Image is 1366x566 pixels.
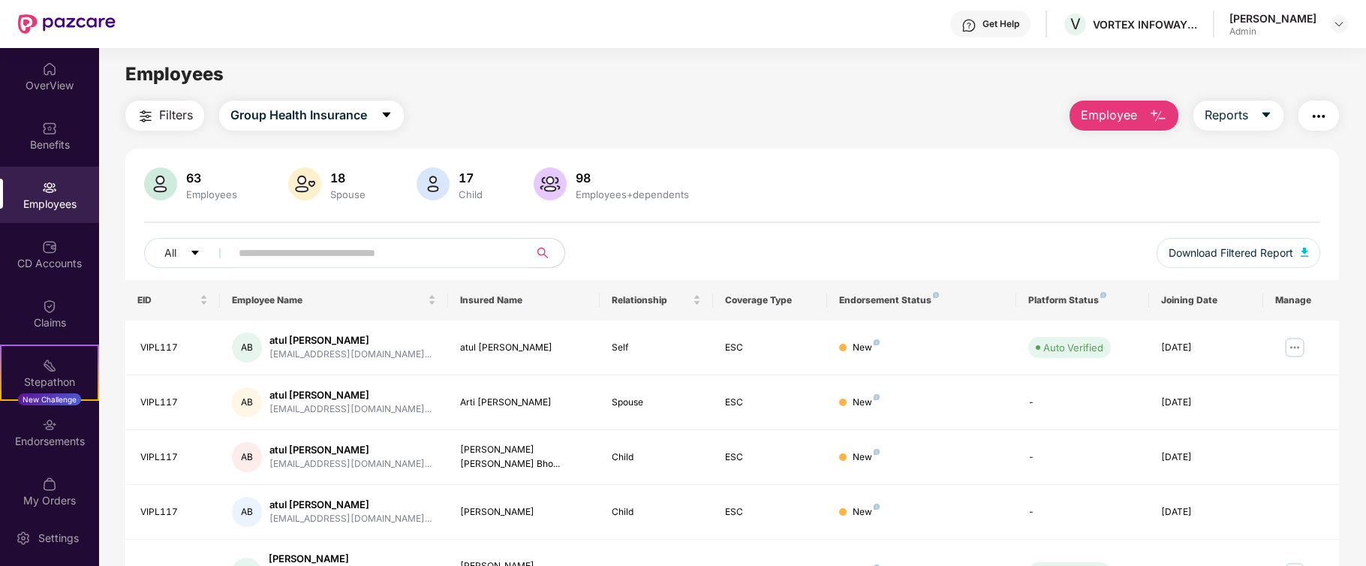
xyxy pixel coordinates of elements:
[269,348,432,362] div: [EMAIL_ADDRESS][DOMAIN_NAME]...
[933,292,939,298] img: svg+xml;base64,PHN2ZyB4bWxucz0iaHR0cDovL3d3dy53My5vcmcvMjAwMC9zdmciIHdpZHRoPSI4IiBoZWlnaHQ9IjgiIH...
[269,388,432,402] div: atul [PERSON_NAME]
[183,170,240,185] div: 63
[140,450,208,465] div: VIPL117
[534,167,567,200] img: svg+xml;base64,PHN2ZyB4bWxucz0iaHR0cDovL3d3dy53My5vcmcvMjAwMC9zdmciIHhtbG5zOnhsaW5rPSJodHRwOi8vd3...
[853,450,880,465] div: New
[140,505,208,519] div: VIPL117
[1310,107,1328,125] img: svg+xml;base64,PHN2ZyB4bWxucz0iaHR0cDovL3d3dy53My5vcmcvMjAwMC9zdmciIHdpZHRoPSIyNCIgaGVpZ2h0PSIyNC...
[1263,280,1339,321] th: Manage
[1283,336,1307,360] img: manageButton
[42,477,57,492] img: svg+xml;base64,PHN2ZyBpZD0iTXlfT3JkZXJzIiBkYXRhLW5hbWU9Ik15IE9yZGVycyIgeG1sbnM9Imh0dHA6Ly93d3cudz...
[42,239,57,254] img: svg+xml;base64,PHN2ZyBpZD0iQ0RfQWNjb3VudHMiIGRhdGEtbmFtZT0iQ0QgQWNjb3VudHMiIHhtbG5zPSJodHRwOi8vd3...
[1301,248,1308,257] img: svg+xml;base64,PHN2ZyB4bWxucz0iaHR0cDovL3d3dy53My5vcmcvMjAwMC9zdmciIHhtbG5zOnhsaW5rPSJodHRwOi8vd3...
[137,107,155,125] img: svg+xml;base64,PHN2ZyB4bWxucz0iaHR0cDovL3d3dy53My5vcmcvMjAwMC9zdmciIHdpZHRoPSIyNCIgaGVpZ2h0PSIyNC...
[1016,430,1149,485] td: -
[269,333,432,348] div: atul [PERSON_NAME]
[612,294,691,306] span: Relationship
[1260,109,1272,122] span: caret-down
[144,167,177,200] img: svg+xml;base64,PHN2ZyB4bWxucz0iaHR0cDovL3d3dy53My5vcmcvMjAwMC9zdmciIHhtbG5zOnhsaW5rPSJodHRwOi8vd3...
[42,417,57,432] img: svg+xml;base64,PHN2ZyBpZD0iRW5kb3JzZW1lbnRzIiB4bWxucz0iaHR0cDovL3d3dy53My5vcmcvMjAwMC9zdmciIHdpZH...
[460,505,588,519] div: [PERSON_NAME]
[1157,238,1320,268] button: Download Filtered Report
[725,450,815,465] div: ESC
[713,280,827,321] th: Coverage Type
[1149,280,1263,321] th: Joining Date
[327,170,369,185] div: 18
[159,106,193,125] span: Filters
[42,62,57,77] img: svg+xml;base64,PHN2ZyBpZD0iSG9tZSIgeG1sbnM9Imh0dHA6Ly93d3cudzMub3JnLzIwMDAvc3ZnIiB3aWR0aD0iMjAiIG...
[1100,292,1106,298] img: svg+xml;base64,PHN2ZyB4bWxucz0iaHR0cDovL3d3dy53My5vcmcvMjAwMC9zdmciIHdpZHRoPSI4IiBoZWlnaHQ9IjgiIH...
[140,396,208,410] div: VIPL117
[853,341,880,355] div: New
[573,170,692,185] div: 98
[874,339,880,345] img: svg+xml;base64,PHN2ZyB4bWxucz0iaHR0cDovL3d3dy53My5vcmcvMjAwMC9zdmciIHdpZHRoPSI4IiBoZWlnaHQ9IjgiIH...
[460,443,588,471] div: [PERSON_NAME] [PERSON_NAME] Bho...
[269,457,432,471] div: [EMAIL_ADDRESS][DOMAIN_NAME]...
[982,18,1019,30] div: Get Help
[853,505,880,519] div: New
[853,396,880,410] div: New
[232,387,262,417] div: AB
[839,294,1005,306] div: Endorsement Status
[725,341,815,355] div: ESC
[1229,11,1316,26] div: [PERSON_NAME]
[269,402,432,417] div: [EMAIL_ADDRESS][DOMAIN_NAME]...
[269,443,432,457] div: atul [PERSON_NAME]
[220,280,447,321] th: Employee Name
[1229,26,1316,38] div: Admin
[125,280,220,321] th: EID
[725,396,815,410] div: ESC
[42,358,57,373] img: svg+xml;base64,PHN2ZyB4bWxucz0iaHR0cDovL3d3dy53My5vcmcvMjAwMC9zdmciIHdpZHRoPSIyMSIgaGVpZ2h0PSIyMC...
[456,188,486,200] div: Child
[1161,450,1251,465] div: [DATE]
[18,393,81,405] div: New Challenge
[528,238,565,268] button: search
[1193,101,1283,131] button: Reportscaret-down
[34,531,83,546] div: Settings
[1333,18,1345,30] img: svg+xml;base64,PHN2ZyBpZD0iRHJvcGRvd24tMzJ4MzIiIHhtbG5zPSJodHRwOi8vd3d3LnczLm9yZy8yMDAwL3N2ZyIgd2...
[874,504,880,510] img: svg+xml;base64,PHN2ZyB4bWxucz0iaHR0cDovL3d3dy53My5vcmcvMjAwMC9zdmciIHdpZHRoPSI4IiBoZWlnaHQ9IjgiIH...
[137,294,197,306] span: EID
[42,299,57,314] img: svg+xml;base64,PHN2ZyBpZD0iQ2xhaW0iIHhtbG5zPSJodHRwOi8vd3d3LnczLm9yZy8yMDAwL3N2ZyIgd2lkdGg9IjIwIi...
[1016,375,1149,430] td: -
[232,497,262,527] div: AB
[183,188,240,200] div: Employees
[1161,505,1251,519] div: [DATE]
[460,341,588,355] div: atul [PERSON_NAME]
[42,180,57,195] img: svg+xml;base64,PHN2ZyBpZD0iRW1wbG95ZWVzIiB4bWxucz0iaHR0cDovL3d3dy53My5vcmcvMjAwMC9zdmciIHdpZHRoPS...
[456,170,486,185] div: 17
[725,505,815,519] div: ESC
[1028,294,1137,306] div: Platform Status
[125,101,204,131] button: Filters
[1043,340,1103,355] div: Auto Verified
[600,280,714,321] th: Relationship
[1016,485,1149,540] td: -
[232,294,424,306] span: Employee Name
[1093,17,1198,32] div: VORTEX INFOWAY PRIVATE LIMITED
[448,280,600,321] th: Insured Name
[232,333,262,363] div: AB
[42,121,57,136] img: svg+xml;base64,PHN2ZyBpZD0iQmVuZWZpdHMiIHhtbG5zPSJodHRwOi8vd3d3LnczLm9yZy8yMDAwL3N2ZyIgd2lkdGg9Ij...
[190,248,200,260] span: caret-down
[269,512,432,526] div: [EMAIL_ADDRESS][DOMAIN_NAME]...
[140,341,208,355] div: VIPL117
[612,505,702,519] div: Child
[612,341,702,355] div: Self
[460,396,588,410] div: Arti [PERSON_NAME]
[16,531,31,546] img: svg+xml;base64,PHN2ZyBpZD0iU2V0dGluZy0yMHgyMCIgeG1sbnM9Imh0dHA6Ly93d3cudzMub3JnLzIwMDAvc3ZnIiB3aW...
[230,106,367,125] span: Group Health Insurance
[381,109,393,122] span: caret-down
[961,18,976,33] img: svg+xml;base64,PHN2ZyBpZD0iSGVscC0zMngzMiIgeG1sbnM9Imh0dHA6Ly93d3cudzMub3JnLzIwMDAvc3ZnIiB3aWR0aD...
[1161,341,1251,355] div: [DATE]
[1149,107,1167,125] img: svg+xml;base64,PHN2ZyB4bWxucz0iaHR0cDovL3d3dy53My5vcmcvMjAwMC9zdmciIHhtbG5zOnhsaW5rPSJodHRwOi8vd3...
[219,101,404,131] button: Group Health Insurancecaret-down
[528,247,557,259] span: search
[612,396,702,410] div: Spouse
[1081,106,1137,125] span: Employee
[1070,15,1081,33] span: V
[1070,101,1178,131] button: Employee
[327,188,369,200] div: Spouse
[417,167,450,200] img: svg+xml;base64,PHN2ZyB4bWxucz0iaHR0cDovL3d3dy53My5vcmcvMjAwMC9zdmciIHhtbG5zOnhsaW5rPSJodHRwOi8vd3...
[144,238,236,268] button: Allcaret-down
[18,14,116,34] img: New Pazcare Logo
